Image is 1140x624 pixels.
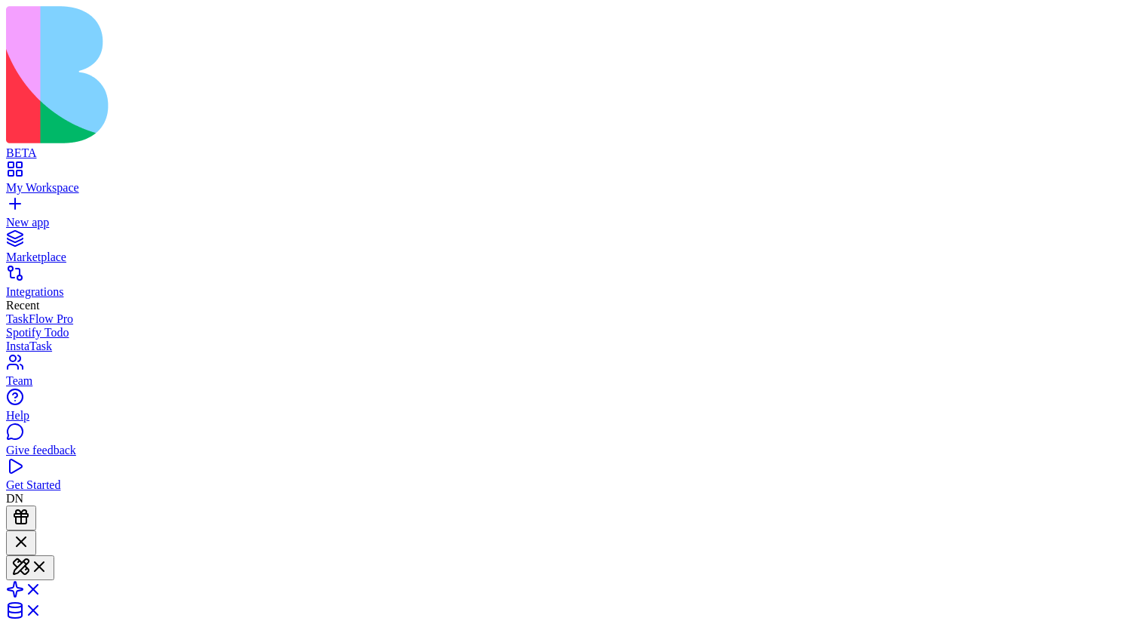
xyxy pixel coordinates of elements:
div: Integrations [6,285,1134,299]
div: BETA [6,146,1134,160]
a: Give feedback [6,430,1134,457]
div: My Workspace [6,181,1134,195]
span: DN [6,492,23,505]
img: logo [6,6,612,143]
a: Help [6,395,1134,423]
a: Team [6,361,1134,388]
a: Integrations [6,272,1134,299]
a: Get Started [6,465,1134,492]
div: Get Started [6,478,1134,492]
a: My Workspace [6,168,1134,195]
div: Help [6,409,1134,423]
a: Marketplace [6,237,1134,264]
a: BETA [6,133,1134,160]
div: Team [6,374,1134,388]
a: InstaTask [6,340,1134,353]
div: Give feedback [6,444,1134,457]
div: New app [6,216,1134,229]
a: New app [6,202,1134,229]
div: Marketplace [6,251,1134,264]
a: TaskFlow Pro [6,312,1134,326]
span: Recent [6,299,39,312]
a: Spotify Todo [6,326,1134,340]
